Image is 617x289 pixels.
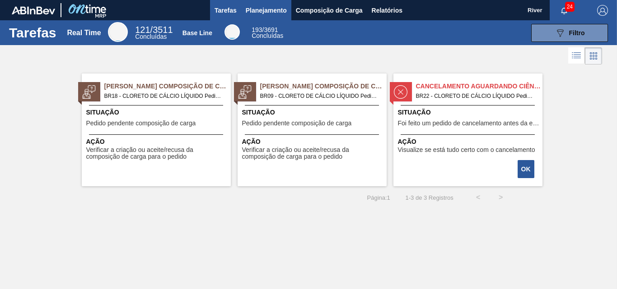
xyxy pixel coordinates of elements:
span: Verificar a criação ou aceite/recusa da composição de carga para o pedido [86,147,229,161]
div: Base Line [182,29,212,37]
img: TNhmsLtSVTkK8tSr43FrP2fwEKptu5GPRR3wAAAABJRU5ErkJggg== [12,6,55,14]
span: 193 [252,26,262,33]
div: Real Time [67,29,101,37]
h1: Tarefas [9,28,56,38]
span: Foi feito um pedido de cancelamento antes da etapa de aguardando faturamento [398,120,540,127]
span: BR22 - CLORETO DE CÁLCIO LÍQUIDO Pedido - 2031627 [416,91,535,101]
button: OK [518,160,534,178]
div: Base Line [252,27,283,39]
span: Filtro [569,29,585,37]
button: > [490,186,512,209]
span: Concluídas [135,33,167,40]
span: Ação [398,137,540,147]
span: / 3691 [252,26,278,33]
span: Composição de Carga [296,5,363,16]
span: Ação [86,137,229,147]
span: Página : 1 [367,194,390,201]
span: Pedido Aguardando Composição de Carga [260,82,387,91]
span: Pedido pendente composição de carga [86,120,196,127]
span: 121 [135,25,150,35]
img: status [82,85,96,99]
button: Notificações [550,4,579,17]
span: BR09 - CLORETO DE CÁLCIO LÍQUIDO Pedido - 2043923 [260,91,379,101]
span: Concluídas [252,32,283,39]
span: / 3511 [135,25,173,35]
span: Verificar a criação ou aceite/recusa da composição de carga para o pedido [242,147,384,161]
span: Situação [398,108,540,117]
span: Situação [86,108,229,117]
img: status [238,85,252,99]
button: Filtro [531,24,608,42]
span: Relatórios [372,5,402,16]
div: Visão em Lista [568,47,585,64]
div: Base Line [224,24,240,40]
span: 24 [565,2,575,12]
img: status [394,85,407,99]
div: Real Time [108,22,128,42]
span: Situação [242,108,384,117]
div: Visão em Cards [585,47,602,64]
span: Planejamento [246,5,287,16]
span: Pedido Aguardando Composição de Carga [104,82,231,91]
span: Cancelamento aguardando ciência [416,82,542,91]
span: Pedido pendente composição de carga [242,120,352,127]
div: Real Time [135,26,173,40]
div: Completar tarefa: 30249418 [519,159,535,179]
span: Visualize se está tudo certo com o cancelamento [398,147,535,153]
span: Ação [242,137,384,147]
span: Tarefas [215,5,237,16]
button: < [467,186,490,209]
img: Logout [597,5,608,16]
span: 1 - 3 de 3 Registros [404,194,453,201]
span: BR18 - CLORETO DE CÁLCIO LÍQUIDO Pedido - 2043823 [104,91,224,101]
